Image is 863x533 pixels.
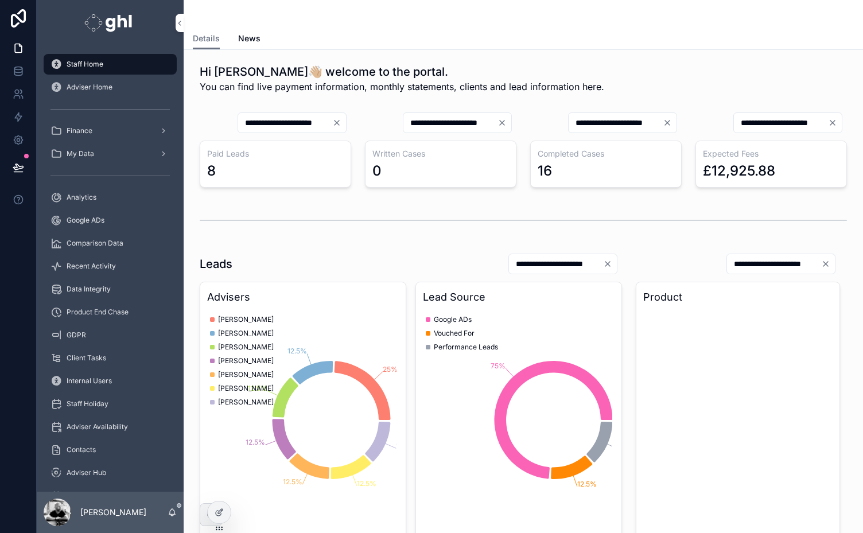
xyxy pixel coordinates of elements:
span: Client Tasks [67,353,106,363]
button: Clear [663,118,677,127]
img: App logo [84,14,135,32]
tspan: 12.5% [577,480,597,488]
span: Adviser Hub [67,468,106,477]
span: [PERSON_NAME] [218,329,274,338]
a: Comparison Data [44,233,177,254]
a: Recent Activity [44,256,177,277]
a: Product End Chase [44,302,177,322]
span: Google ADs [434,315,472,324]
div: 8 [207,162,216,180]
span: You can find live payment information, monthly statements, clients and lead information here. [200,80,604,94]
a: Adviser Home [44,77,177,98]
a: Details [193,28,220,50]
span: News [238,33,261,44]
p: [PERSON_NAME] [80,507,146,518]
a: Internal Users [44,371,177,391]
span: Google ADs [67,216,104,225]
span: Recent Activity [67,262,116,271]
span: Contacts [67,445,96,454]
span: [PERSON_NAME] [218,356,274,365]
a: News [238,28,261,51]
tspan: 75% [491,361,506,370]
span: Vouched For [434,329,475,338]
div: chart [643,310,833,530]
a: Contacts [44,439,177,460]
h3: Paid Leads [207,148,344,159]
tspan: 12.5% [283,477,302,486]
div: £12,925.88 [703,162,775,180]
button: Clear [497,118,511,127]
span: [PERSON_NAME] [218,370,274,379]
div: scrollable content [37,46,184,492]
h3: Written Cases [372,148,509,159]
span: [PERSON_NAME] [218,384,274,393]
h3: Completed Cases [538,148,674,159]
span: GDPR [67,330,86,340]
span: Staff Home [67,60,103,69]
h3: Product [643,289,833,305]
tspan: 25% [383,365,398,374]
button: Clear [821,259,835,269]
a: Google ADs [44,210,177,231]
a: GDPR [44,325,177,345]
span: Comparison Data [67,239,123,248]
span: [PERSON_NAME] [218,398,274,407]
a: My Data [44,143,177,164]
a: Staff Holiday [44,394,177,414]
span: Staff Holiday [67,399,108,408]
a: Meet The Team [44,485,177,506]
span: Data Integrity [67,285,111,294]
h3: Advisers [207,289,399,305]
span: [PERSON_NAME] [218,315,274,324]
div: 16 [538,162,552,180]
a: Staff Home [44,54,177,75]
h1: Leads [200,256,232,272]
tspan: 12.5% [396,441,415,450]
h3: Expected Fees [703,148,839,159]
span: Adviser Home [67,83,112,92]
h3: Lead Source [423,289,615,305]
a: Client Tasks [44,348,177,368]
a: Adviser Availability [44,417,177,437]
div: chart [423,310,615,530]
span: Details [193,33,220,44]
button: Clear [332,118,346,127]
span: Meet The Team [67,491,118,500]
tspan: 12.5% [357,479,376,488]
div: 0 [372,162,382,180]
span: [PERSON_NAME] [218,343,274,352]
span: Product End Chase [67,308,129,317]
span: Internal Users [67,376,112,386]
a: Analytics [44,187,177,208]
span: Adviser Availability [67,422,128,431]
span: Performance Leads [434,343,498,352]
a: Finance [44,120,177,141]
tspan: 12.5% [287,347,307,355]
a: Data Integrity [44,279,177,299]
span: Analytics [67,193,96,202]
span: My Data [67,149,94,158]
button: Clear [828,118,842,127]
span: Finance [67,126,92,135]
h1: Hi [PERSON_NAME]👋🏼 welcome to the portal. [200,64,604,80]
a: Adviser Hub [44,462,177,483]
div: chart [207,310,399,530]
button: Clear [603,259,617,269]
